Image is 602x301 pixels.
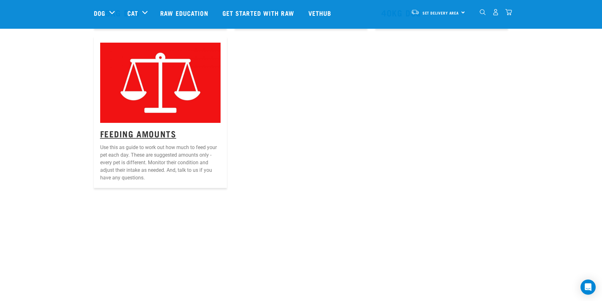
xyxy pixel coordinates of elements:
[492,9,499,15] img: user.png
[216,0,302,26] a: Get started with Raw
[100,144,221,182] p: Use this as guide to work out how much to feed your pet each day. These are suggested amounts onl...
[302,0,339,26] a: Vethub
[581,280,596,295] div: Open Intercom Messenger
[100,43,221,123] img: Instagram_Core-Brand_Wildly-Good-Nutrition-3.jpg
[505,9,512,15] img: home-icon@2x.png
[100,131,176,136] a: Feeding Amounts
[423,12,459,14] span: Set Delivery Area
[154,0,216,26] a: Raw Education
[127,8,138,18] a: Cat
[94,8,105,18] a: Dog
[411,9,419,15] img: van-moving.png
[480,9,486,15] img: home-icon-1@2x.png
